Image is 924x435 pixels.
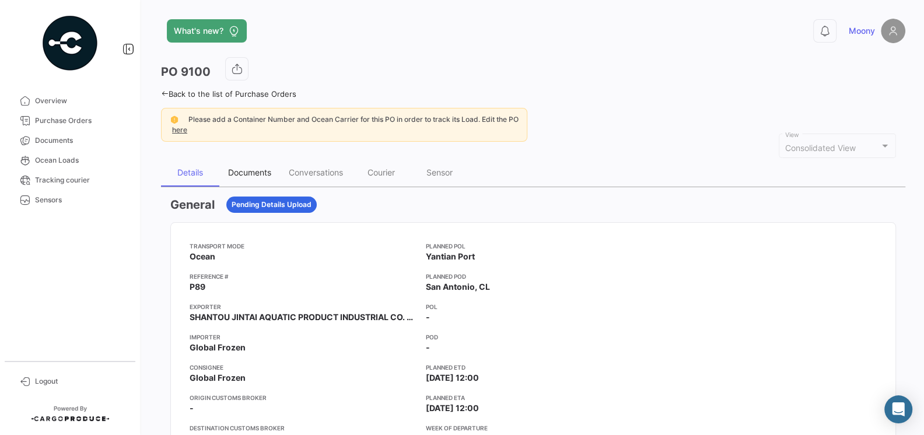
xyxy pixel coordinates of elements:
[426,167,453,177] div: Sensor
[426,302,647,311] app-card-info-title: POL
[41,14,99,72] img: powered-by.png
[9,111,131,131] a: Purchase Orders
[35,115,126,126] span: Purchase Orders
[35,195,126,205] span: Sensors
[190,251,215,262] span: Ocean
[9,190,131,210] a: Sensors
[190,372,246,384] span: Global Frozen
[9,170,131,190] a: Tracking courier
[426,372,479,384] span: [DATE] 12:00
[426,393,647,402] app-card-info-title: Planned ETA
[170,197,215,213] h3: General
[289,167,343,177] div: Conversations
[170,125,190,134] a: here
[188,115,519,124] span: Please add a Container Number and Ocean Carrier for this PO in order to track its Load. Edit the PO
[849,25,875,37] span: Moony
[190,342,246,353] span: Global Frozen
[35,376,126,387] span: Logout
[177,167,203,177] div: Details
[190,363,416,372] app-card-info-title: Consignee
[785,143,856,153] span: Consolidated View
[426,402,479,414] span: [DATE] 12:00
[190,272,416,281] app-card-info-title: Reference #
[9,131,131,150] a: Documents
[161,64,211,80] h3: PO 9100
[190,423,416,433] app-card-info-title: Destination Customs Broker
[367,167,395,177] div: Courier
[426,281,490,293] span: San Antonio, CL
[232,199,311,210] span: Pending Details Upload
[190,393,416,402] app-card-info-title: Origin Customs Broker
[174,25,223,37] span: What's new?
[190,402,194,414] span: -
[190,281,205,293] span: P89
[426,332,647,342] app-card-info-title: POD
[35,96,126,106] span: Overview
[426,272,647,281] app-card-info-title: Planned POD
[9,91,131,111] a: Overview
[426,241,647,251] app-card-info-title: Planned POL
[167,19,247,43] button: What's new?
[881,19,905,43] img: placeholder-user.png
[426,251,475,262] span: Yantian Port
[426,311,430,323] span: -
[190,332,416,342] app-card-info-title: Importer
[161,89,296,99] a: Back to the list of Purchase Orders
[426,423,647,433] app-card-info-title: Week of departure
[35,135,126,146] span: Documents
[228,167,271,177] div: Documents
[35,155,126,166] span: Ocean Loads
[426,342,430,353] span: -
[884,395,912,423] div: Abrir Intercom Messenger
[9,150,131,170] a: Ocean Loads
[35,175,126,185] span: Tracking courier
[190,302,416,311] app-card-info-title: Exporter
[190,311,416,323] span: SHANTOU JINTAI AQUATIC PRODUCT INDUSTRIAL CO. LTD
[426,363,647,372] app-card-info-title: Planned ETD
[190,241,416,251] app-card-info-title: Transport mode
